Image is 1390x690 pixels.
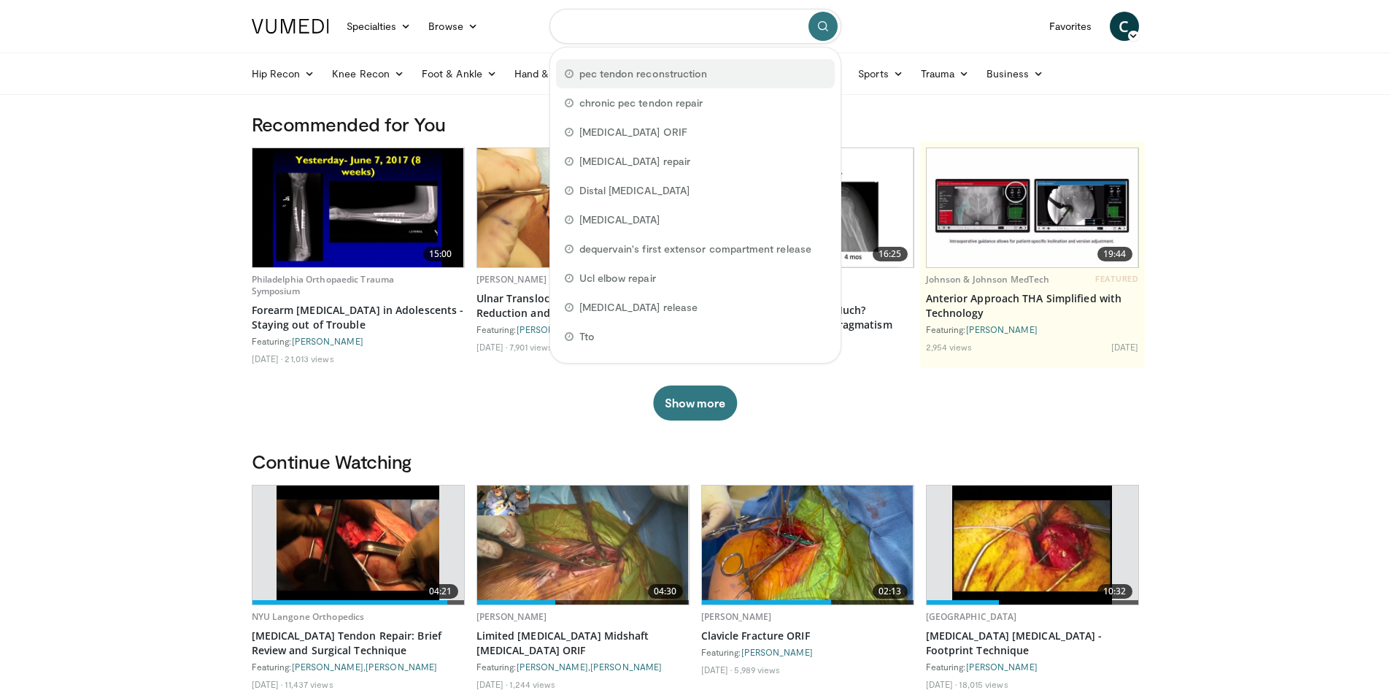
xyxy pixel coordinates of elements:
[252,450,1139,473] h3: Continue Watching
[1095,274,1138,284] span: FEATURED
[243,59,324,88] a: Hip Recon
[420,12,487,41] a: Browse
[277,486,439,605] img: E-HI8y-Omg85H4KX4xMDoxOmdtO40mAx.620x360_q85_upscale.jpg
[873,247,908,261] span: 16:25
[701,646,914,658] div: Featuring:
[252,112,1139,136] h3: Recommended for You
[978,59,1052,88] a: Business
[579,96,703,110] span: chronic pec tendon repair
[927,148,1138,267] a: 19:44
[423,247,458,261] span: 15:00
[1097,584,1132,599] span: 10:32
[323,59,413,88] a: Knee Recon
[959,678,1008,690] li: 18,015 views
[952,486,1112,605] img: Picture_9_1_3.png.620x360_q85_upscale.jpg
[1110,12,1139,41] a: C
[476,661,690,672] div: Featuring: ,
[702,486,914,605] a: 02:13
[648,584,683,599] span: 04:30
[476,678,508,690] li: [DATE]
[476,323,690,335] div: Featuring:
[927,148,1138,267] img: 06bb1c17-1231-4454-8f12-6191b0b3b81a.620x360_q85_upscale.jpg
[423,584,458,599] span: 04:21
[252,661,465,672] div: Featuring: ,
[927,486,1138,605] a: 10:32
[366,662,437,672] a: [PERSON_NAME]
[1040,12,1101,41] a: Favorites
[926,661,1139,672] div: Featuring:
[653,386,737,421] button: Show more
[849,59,912,88] a: Sports
[926,323,1139,335] div: Featuring:
[701,610,772,623] a: [PERSON_NAME]
[1097,247,1132,261] span: 19:44
[509,678,555,690] li: 1,244 views
[579,125,687,139] span: [MEDICAL_DATA] ORIF
[285,353,333,364] li: 21,013 views
[252,353,283,364] li: [DATE]
[702,486,914,605] img: 4dac7433-271a-47a6-a673-a7d23dc4c27e.620x360_q85_upscale.jpg
[476,273,547,285] a: [PERSON_NAME]
[966,324,1038,334] a: [PERSON_NAME]
[252,303,465,332] a: Forearm [MEDICAL_DATA] in Adolescents - Staying out of Trouble
[252,148,464,267] a: 15:00
[912,59,978,88] a: Trauma
[252,273,395,297] a: Philadelphia Orthopaedic Trauma Symposium
[579,154,690,169] span: [MEDICAL_DATA] repair
[926,678,957,690] li: [DATE]
[477,148,689,267] a: 07:58
[476,629,690,658] a: Limited [MEDICAL_DATA] Midshaft [MEDICAL_DATA] ORIF
[579,271,656,285] span: Ucl elbow repair
[413,59,506,88] a: Foot & Ankle
[549,9,841,44] input: Search topics, interventions
[579,66,708,81] span: pec tendon reconstruction
[926,341,973,353] li: 2,954 views
[926,629,1139,658] a: [MEDICAL_DATA] [MEDICAL_DATA] - Footprint Technique
[506,59,600,88] a: Hand & Wrist
[590,662,662,672] a: [PERSON_NAME]
[873,584,908,599] span: 02:13
[926,610,1017,623] a: [GEOGRAPHIC_DATA]
[338,12,420,41] a: Specialties
[579,300,698,315] span: [MEDICAL_DATA] release
[252,610,365,623] a: NYU Langone Orthopedics
[926,291,1139,321] a: Anterior Approach THA Simplified with Technology
[477,148,689,267] img: 80c898ec-831a-42b7-be05-3ed5b3dfa407.620x360_q85_upscale.jpg
[252,678,283,690] li: [DATE]
[252,629,465,658] a: [MEDICAL_DATA] Tendon Repair: Brief Review and Surgical Technique
[285,678,333,690] li: 11,437 views
[517,662,588,672] a: [PERSON_NAME]
[476,291,690,321] a: Ulnar Translocation of the Wrist – Open Reduction and Bridge Plating
[926,273,1050,285] a: Johnson & Johnson MedTech
[509,341,552,353] li: 7,901 views
[579,212,660,227] span: [MEDICAL_DATA]
[579,329,595,344] span: Tto
[1111,341,1139,353] li: [DATE]
[292,336,363,346] a: [PERSON_NAME]
[701,629,914,643] a: Clavicle Fracture ORIF
[741,647,813,657] a: [PERSON_NAME]
[292,662,363,672] a: [PERSON_NAME]
[517,324,588,334] a: [PERSON_NAME]
[477,486,689,605] img: a45daad7-e892-4616-96ce-40433513dab5.620x360_q85_upscale.jpg
[701,664,733,675] li: [DATE]
[477,486,689,605] a: 04:30
[252,335,465,347] div: Featuring:
[734,664,780,675] li: 5,989 views
[252,148,464,267] img: 25619031-145e-4c60-a054-82f5ddb5a1ab.620x360_q85_upscale.jpg
[476,610,547,623] a: [PERSON_NAME]
[252,486,464,605] a: 04:21
[579,183,690,198] span: Distal [MEDICAL_DATA]
[252,19,329,34] img: VuMedi Logo
[579,242,811,256] span: dequervain's first extensor compartment release
[476,341,508,353] li: [DATE]
[966,662,1038,672] a: [PERSON_NAME]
